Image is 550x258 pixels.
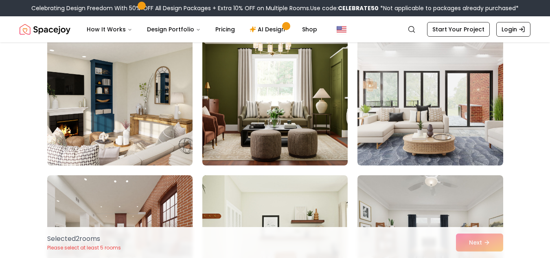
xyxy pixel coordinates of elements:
[80,21,139,37] button: How It Works
[47,234,121,244] p: Selected 2 room s
[209,21,241,37] a: Pricing
[243,21,294,37] a: AI Design
[20,21,70,37] a: Spacejoy
[20,16,530,42] nav: Global
[20,21,70,37] img: Spacejoy Logo
[357,35,503,165] img: Room room-18
[337,24,346,34] img: United States
[140,21,207,37] button: Design Portfolio
[496,22,530,37] a: Login
[47,35,193,165] img: Room room-16
[47,245,121,251] p: Please select at least 5 rooms
[31,4,519,12] div: Celebrating Design Freedom With 50% OFF All Design Packages + Extra 10% OFF on Multiple Rooms.
[427,22,490,37] a: Start Your Project
[296,21,324,37] a: Shop
[310,4,379,12] span: Use code:
[379,4,519,12] span: *Not applicable to packages already purchased*
[80,21,324,37] nav: Main
[338,4,379,12] b: CELEBRATE50
[202,35,348,165] img: Room room-17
